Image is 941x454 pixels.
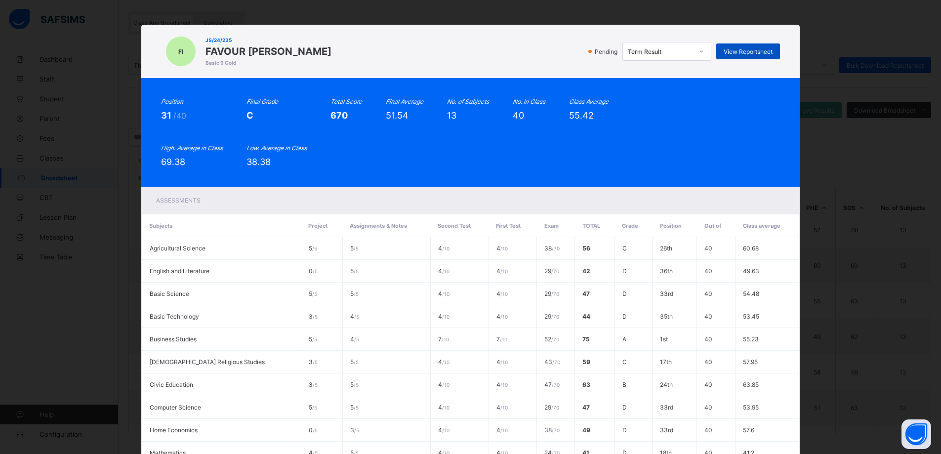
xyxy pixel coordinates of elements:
[743,426,754,434] span: 57.6
[205,45,331,57] span: FAVOUR [PERSON_NAME]
[704,267,712,275] span: 40
[743,267,759,275] span: 49.63
[442,382,450,388] span: / 10
[544,267,559,275] span: 29
[246,157,271,167] span: 38.38
[496,313,508,320] span: 4
[161,98,183,105] i: Position
[150,245,205,252] span: Agricultural Science
[704,222,721,229] span: Out of
[246,110,253,121] span: C
[582,381,590,388] span: 63
[312,336,317,342] span: / 5
[438,381,450,388] span: 4
[442,405,450,411] span: / 10
[438,267,450,275] span: 4
[622,426,627,434] span: D
[312,291,317,297] span: / 5
[622,335,626,343] span: A
[442,291,450,297] span: / 10
[354,382,359,388] span: / 5
[442,359,450,365] span: / 10
[312,405,317,411] span: / 5
[309,290,317,297] span: 5
[447,98,489,105] i: No. of Subjects
[743,290,759,297] span: 54.48
[622,313,627,320] span: D
[150,313,199,320] span: Basic Technology
[594,48,620,55] span: Pending
[205,37,331,43] span: JS/24/235
[161,157,185,167] span: 69.38
[442,246,450,251] span: / 10
[496,381,508,388] span: 4
[544,426,560,434] span: 38
[354,246,359,251] span: / 5
[704,381,712,388] span: 40
[386,110,409,121] span: 51.54
[438,358,450,366] span: 4
[743,381,759,388] span: 63.85
[150,404,201,411] span: Computer Science
[330,110,348,121] span: 670
[704,404,712,411] span: 40
[622,290,627,297] span: D
[622,381,626,388] span: B
[704,313,712,320] span: 40
[500,336,507,342] span: / 10
[350,335,359,343] span: 4
[156,197,201,204] span: Assessments
[330,98,362,105] i: Total Score
[551,314,559,320] span: / 70
[660,381,673,388] span: 24th
[442,427,450,433] span: / 10
[660,335,668,343] span: 1st
[205,60,331,66] span: Basic 9 Gold
[313,382,318,388] span: / 5
[150,290,189,297] span: Basic Science
[552,427,560,433] span: / 70
[622,222,638,229] span: Grade
[438,290,450,297] span: 4
[496,335,507,343] span: 7
[544,245,560,252] span: 38
[704,245,712,252] span: 40
[622,267,627,275] span: D
[660,222,682,229] span: Position
[569,110,594,121] span: 55.42
[161,144,223,152] i: High. Average in Class
[354,359,359,365] span: / 5
[660,290,673,297] span: 33rd
[500,291,508,297] span: / 10
[544,335,559,343] span: 52
[544,358,560,366] span: 43
[150,267,209,275] span: English and Literature
[149,222,172,229] span: Subjects
[544,313,559,320] span: 29
[500,268,508,274] span: / 10
[350,381,359,388] span: 5
[660,358,672,366] span: 17th
[660,404,673,411] span: 33rd
[447,110,456,121] span: 13
[704,358,712,366] span: 40
[582,313,590,320] span: 44
[582,426,590,434] span: 49
[513,110,524,121] span: 40
[438,222,471,229] span: Second Test
[544,290,559,297] span: 29
[354,291,359,297] span: / 5
[442,314,450,320] span: / 10
[350,290,359,297] span: 5
[350,426,359,434] span: 3
[438,426,450,434] span: 4
[496,222,521,229] span: First Test
[743,245,759,252] span: 60.68
[704,290,712,297] span: 40
[309,404,317,411] span: 5
[544,404,559,411] span: 29
[496,404,508,411] span: 4
[354,268,359,274] span: / 5
[622,358,627,366] span: C
[150,335,197,343] span: Business Studies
